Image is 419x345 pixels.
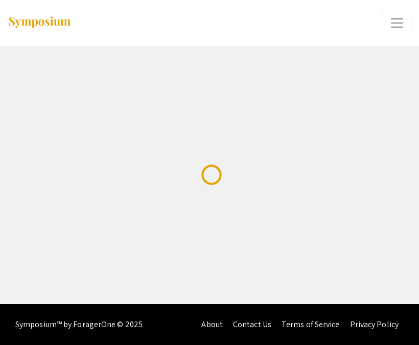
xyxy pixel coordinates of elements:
div: Symposium™ by ForagerOne © 2025 [15,304,143,345]
a: Terms of Service [282,319,340,330]
a: Contact Us [233,319,271,330]
iframe: Chat [376,299,411,337]
img: Symposium by ForagerOne [8,16,72,30]
a: About [201,319,223,330]
button: Expand or Collapse Menu [383,13,411,33]
a: Privacy Policy [350,319,399,330]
